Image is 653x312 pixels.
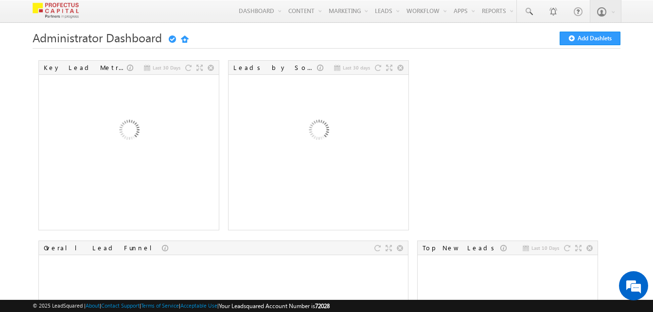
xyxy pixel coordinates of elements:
[233,63,317,72] div: Leads by Sources
[180,302,217,309] a: Acceptable Use
[33,2,79,19] img: Custom Logo
[423,243,500,252] div: Top New Leads
[101,302,140,309] a: Contact Support
[33,301,330,311] span: © 2025 LeadSquared | | | | |
[266,79,371,184] img: Loading...
[153,63,180,72] span: Last 30 Days
[44,243,162,252] div: Overall Lead Funnel
[315,302,330,310] span: 72028
[141,302,179,309] a: Terms of Service
[219,302,330,310] span: Your Leadsquared Account Number is
[531,243,559,252] span: Last 10 Days
[33,30,162,45] span: Administrator Dashboard
[560,32,620,45] button: Add Dashlets
[86,302,100,309] a: About
[343,63,370,72] span: Last 30 days
[76,79,181,184] img: Loading...
[44,63,127,72] div: Key Lead Metrics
